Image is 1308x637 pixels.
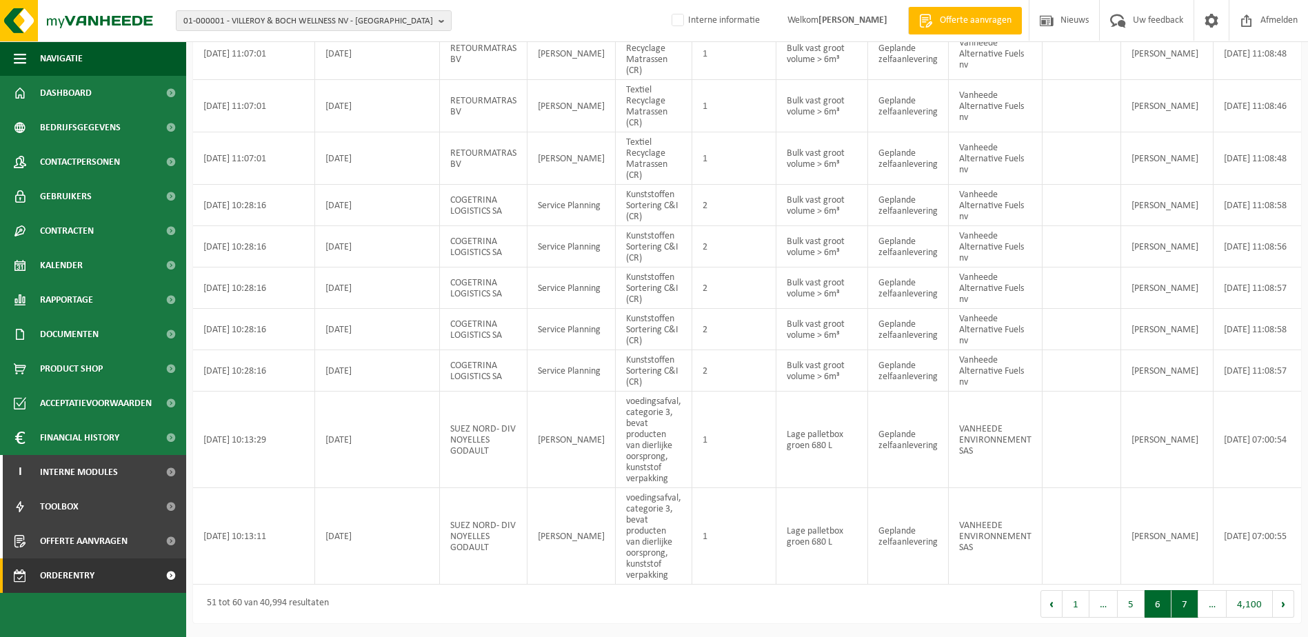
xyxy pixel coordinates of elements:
td: [DATE] [315,226,440,267]
td: [DATE] 11:07:01 [193,28,315,80]
td: Kunststoffen Sortering C&I (CR) [616,267,692,309]
span: I [14,455,26,489]
span: … [1089,590,1118,618]
td: COGETRINA LOGISTICS SA [440,226,527,267]
td: 1 [692,80,776,132]
td: voedingsafval, categorie 3, bevat producten van dierlijke oorsprong, kunststof verpakking [616,488,692,585]
td: [PERSON_NAME] [1121,28,1214,80]
td: Geplande zelfaanlevering [868,185,949,226]
td: VANHEEDE ENVIRONNEMENT SAS [949,392,1043,488]
button: 1 [1063,590,1089,618]
td: Vanheede Alternative Fuels nv [949,185,1043,226]
td: Lage palletbox groen 680 L [776,488,868,585]
td: RETOURMATRAS BV [440,28,527,80]
span: Toolbox [40,489,79,524]
button: 5 [1118,590,1145,618]
td: Geplande zelfaanlevering [868,226,949,267]
td: Vanheede Alternative Fuels nv [949,80,1043,132]
td: Bulk vast groot volume > 6m³ [776,28,868,80]
td: Bulk vast groot volume > 6m³ [776,80,868,132]
td: Geplande zelfaanlevering [868,267,949,309]
button: Next [1273,590,1294,618]
td: COGETRINA LOGISTICS SA [440,350,527,392]
td: Kunststoffen Sortering C&I (CR) [616,350,692,392]
td: Kunststoffen Sortering C&I (CR) [616,185,692,226]
span: Contracten [40,214,94,248]
td: [DATE] [315,28,440,80]
td: Vanheede Alternative Fuels nv [949,267,1043,309]
strong: [PERSON_NAME] [818,15,887,26]
td: [PERSON_NAME] [1121,185,1214,226]
td: Service Planning [527,350,616,392]
span: Product Shop [40,352,103,386]
td: [PERSON_NAME] [1121,267,1214,309]
td: [DATE] 10:13:11 [193,488,315,585]
td: [PERSON_NAME] [1121,80,1214,132]
td: 2 [692,267,776,309]
td: [PERSON_NAME] [1121,309,1214,350]
td: [PERSON_NAME] [1121,226,1214,267]
div: 51 tot 60 van 40,994 resultaten [200,591,329,616]
td: 2 [692,226,776,267]
td: [DATE] [315,185,440,226]
td: RETOURMATRAS BV [440,80,527,132]
td: [PERSON_NAME] [1121,392,1214,488]
td: Bulk vast groot volume > 6m³ [776,185,868,226]
td: Service Planning [527,226,616,267]
span: … [1198,590,1227,618]
span: Bedrijfsgegevens [40,110,121,145]
td: [PERSON_NAME] [527,392,616,488]
td: Vanheede Alternative Fuels nv [949,28,1043,80]
td: 1 [692,28,776,80]
td: Textiel Recyclage Matrassen (CR) [616,28,692,80]
td: [DATE] [315,488,440,585]
td: [PERSON_NAME] [527,132,616,185]
button: 4,100 [1227,590,1273,618]
button: Previous [1040,590,1063,618]
td: RETOURMATRAS BV [440,132,527,185]
td: [DATE] 10:28:16 [193,309,315,350]
td: [DATE] 10:28:16 [193,267,315,309]
td: Geplande zelfaanlevering [868,488,949,585]
td: 2 [692,185,776,226]
span: Rapportage [40,283,93,317]
td: 2 [692,350,776,392]
a: Offerte aanvragen [908,7,1022,34]
button: 6 [1145,590,1171,618]
td: [DATE] [315,80,440,132]
td: 2 [692,309,776,350]
td: Textiel Recyclage Matrassen (CR) [616,80,692,132]
td: Service Planning [527,267,616,309]
span: Offerte aanvragen [40,524,128,558]
td: voedingsafval, categorie 3, bevat producten van dierlijke oorsprong, kunststof verpakking [616,392,692,488]
td: Kunststoffen Sortering C&I (CR) [616,309,692,350]
span: Dashboard [40,76,92,110]
span: Financial History [40,421,119,455]
td: Bulk vast groot volume > 6m³ [776,267,868,309]
td: 1 [692,132,776,185]
span: 01-000001 - VILLEROY & BOCH WELLNESS NV - [GEOGRAPHIC_DATA] [183,11,433,32]
span: Documenten [40,317,99,352]
td: [DATE] [315,132,440,185]
td: [PERSON_NAME] [1121,488,1214,585]
label: Interne informatie [669,10,760,31]
button: 01-000001 - VILLEROY & BOCH WELLNESS NV - [GEOGRAPHIC_DATA] [176,10,452,31]
td: [PERSON_NAME] [527,80,616,132]
td: [PERSON_NAME] [527,28,616,80]
td: COGETRINA LOGISTICS SA [440,309,527,350]
span: Interne modules [40,455,118,489]
td: Bulk vast groot volume > 6m³ [776,309,868,350]
td: [DATE] [315,392,440,488]
td: Geplande zelfaanlevering [868,309,949,350]
td: Service Planning [527,185,616,226]
span: Orderentry Goedkeuring [40,558,156,593]
span: Offerte aanvragen [936,14,1015,28]
td: Textiel Recyclage Matrassen (CR) [616,132,692,185]
td: Geplande zelfaanlevering [868,392,949,488]
td: Lage palletbox groen 680 L [776,392,868,488]
td: [DATE] [315,309,440,350]
td: SUEZ NORD- DIV NOYELLES GODAULT [440,392,527,488]
td: [DATE] 10:28:16 [193,226,315,267]
td: Vanheede Alternative Fuels nv [949,309,1043,350]
td: [DATE] [315,267,440,309]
